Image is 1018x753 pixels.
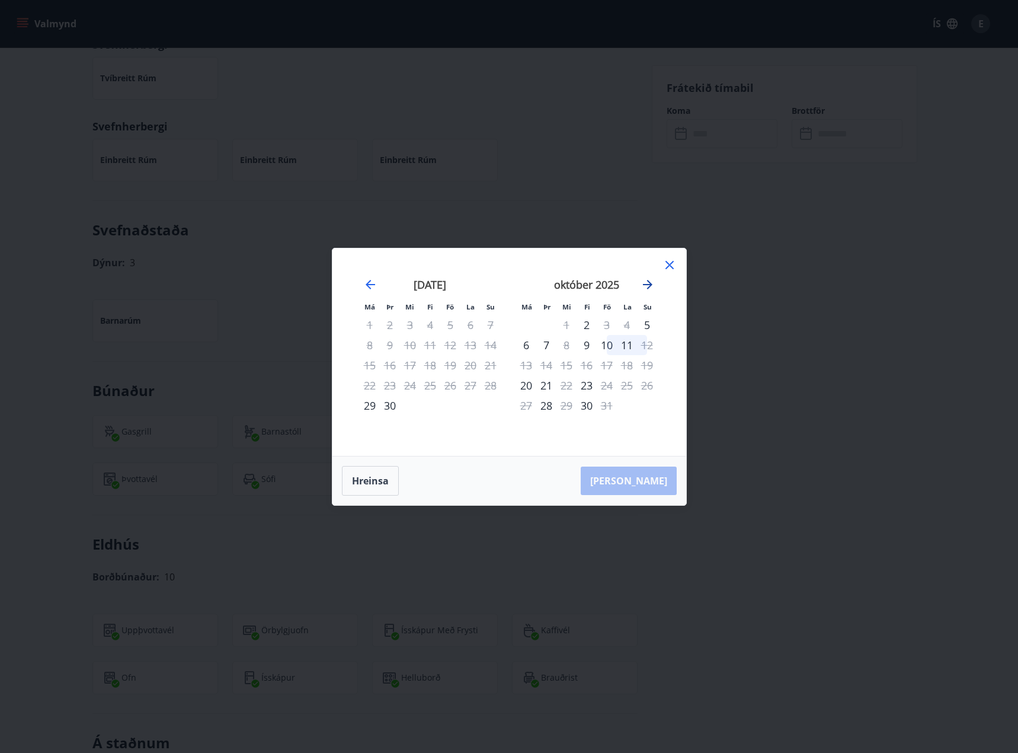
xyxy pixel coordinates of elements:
small: Þr [543,302,550,311]
small: Su [486,302,495,311]
td: Not available. miðvikudagur, 24. september 2025 [400,375,420,395]
td: Choose þriðjudagur, 7. október 2025 as your check-in date. It’s available. [536,335,556,355]
small: Fi [584,302,590,311]
td: Not available. föstudagur, 5. september 2025 [440,315,460,335]
td: Choose fimmtudagur, 23. október 2025 as your check-in date. It’s available. [577,375,597,395]
td: Not available. föstudagur, 31. október 2025 [597,395,617,416]
small: La [623,302,632,311]
td: Not available. þriðjudagur, 23. september 2025 [380,375,400,395]
td: Not available. fimmtudagur, 4. september 2025 [420,315,440,335]
small: Fö [446,302,454,311]
td: Not available. mánudagur, 8. september 2025 [360,335,380,355]
td: Not available. föstudagur, 26. september 2025 [440,375,460,395]
div: Aðeins útritun í boði [556,375,577,395]
strong: [DATE] [414,277,446,292]
td: Not available. föstudagur, 24. október 2025 [597,375,617,395]
td: Not available. sunnudagur, 19. október 2025 [637,355,657,375]
td: Not available. mánudagur, 27. október 2025 [516,395,536,416]
td: Choose þriðjudagur, 28. október 2025 as your check-in date. It’s available. [536,395,556,416]
small: Fi [427,302,433,311]
div: Aðeins útritun í boði [637,335,657,355]
small: Su [644,302,652,311]
small: Þr [386,302,393,311]
td: Not available. laugardagur, 13. september 2025 [460,335,481,355]
td: Choose fimmtudagur, 9. október 2025 as your check-in date. It’s available. [577,335,597,355]
td: Not available. þriðjudagur, 2. september 2025 [380,315,400,335]
div: Aðeins innritun í boði [516,375,536,395]
div: Move forward to switch to the next month. [641,277,655,292]
td: Not available. sunnudagur, 26. október 2025 [637,375,657,395]
td: Not available. þriðjudagur, 16. september 2025 [380,355,400,375]
td: Not available. laugardagur, 20. september 2025 [460,355,481,375]
div: Aðeins útritun í boði [597,395,617,416]
td: Not available. sunnudagur, 14. september 2025 [481,335,501,355]
td: Not available. laugardagur, 4. október 2025 [617,315,637,335]
td: Choose þriðjudagur, 30. september 2025 as your check-in date. It’s available. [380,395,400,416]
strong: október 2025 [554,277,619,292]
div: Aðeins útritun í boði [597,375,617,395]
td: Choose þriðjudagur, 21. október 2025 as your check-in date. It’s available. [536,375,556,395]
button: Hreinsa [342,466,399,496]
div: Aðeins innritun í boði [360,395,380,416]
small: Mi [562,302,571,311]
td: Not available. föstudagur, 12. september 2025 [440,335,460,355]
td: Not available. föstudagur, 3. október 2025 [597,315,617,335]
td: Not available. föstudagur, 17. október 2025 [597,355,617,375]
td: Not available. miðvikudagur, 8. október 2025 [556,335,577,355]
td: Not available. sunnudagur, 7. september 2025 [481,315,501,335]
div: Aðeins innritun í boði [637,315,657,335]
td: Not available. laugardagur, 27. september 2025 [460,375,481,395]
small: La [466,302,475,311]
div: Aðeins útritun í boði [556,395,577,416]
div: 30 [380,395,400,416]
td: Not available. fimmtudagur, 11. september 2025 [420,335,440,355]
td: Not available. mánudagur, 1. september 2025 [360,315,380,335]
td: Choose laugardagur, 11. október 2025 as your check-in date. It’s available. [617,335,637,355]
td: Not available. fimmtudagur, 18. september 2025 [420,355,440,375]
div: Aðeins innritun í boði [577,315,597,335]
div: Aðeins útritun í boði [556,335,577,355]
div: Aðeins innritun í boði [536,395,556,416]
td: Choose sunnudagur, 5. október 2025 as your check-in date. It’s available. [637,315,657,335]
td: Not available. laugardagur, 18. október 2025 [617,355,637,375]
td: Choose fimmtudagur, 2. október 2025 as your check-in date. It’s available. [577,315,597,335]
td: Not available. laugardagur, 6. september 2025 [460,315,481,335]
td: Not available. sunnudagur, 21. september 2025 [481,355,501,375]
div: 11 [617,335,637,355]
div: 7 [536,335,556,355]
td: Choose fimmtudagur, 30. október 2025 as your check-in date. It’s available. [577,395,597,416]
div: Aðeins útritun í boði [556,315,577,335]
div: Calendar [347,263,672,442]
td: Choose mánudagur, 6. október 2025 as your check-in date. It’s available. [516,335,536,355]
td: Not available. fimmtudagur, 16. október 2025 [577,355,597,375]
td: Not available. miðvikudagur, 1. október 2025 [556,315,577,335]
td: Not available. sunnudagur, 28. september 2025 [481,375,501,395]
td: Choose mánudagur, 20. október 2025 as your check-in date. It’s available. [516,375,536,395]
td: Not available. þriðjudagur, 14. október 2025 [536,355,556,375]
td: Not available. miðvikudagur, 17. september 2025 [400,355,420,375]
td: Not available. mánudagur, 15. september 2025 [360,355,380,375]
td: Not available. miðvikudagur, 10. september 2025 [400,335,420,355]
td: Not available. miðvikudagur, 29. október 2025 [556,395,577,416]
small: Mi [405,302,414,311]
td: Not available. laugardagur, 25. október 2025 [617,375,637,395]
td: Not available. sunnudagur, 12. október 2025 [637,335,657,355]
small: Fö [603,302,611,311]
td: Not available. föstudagur, 19. september 2025 [440,355,460,375]
small: Má [364,302,375,311]
div: Aðeins útritun í boði [597,315,617,335]
td: Choose föstudagur, 10. október 2025 as your check-in date. It’s available. [597,335,617,355]
div: 10 [597,335,617,355]
td: Choose mánudagur, 29. september 2025 as your check-in date. It’s available. [360,395,380,416]
div: 6 [516,335,536,355]
div: Move backward to switch to the previous month. [363,277,377,292]
div: Aðeins innritun í boði [577,335,597,355]
small: Má [521,302,532,311]
div: Aðeins innritun í boði [577,395,597,416]
div: 21 [536,375,556,395]
td: Not available. miðvikudagur, 3. september 2025 [400,315,420,335]
div: Aðeins innritun í boði [577,375,597,395]
td: Not available. mánudagur, 22. september 2025 [360,375,380,395]
td: Not available. fimmtudagur, 25. september 2025 [420,375,440,395]
td: Not available. miðvikudagur, 15. október 2025 [556,355,577,375]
